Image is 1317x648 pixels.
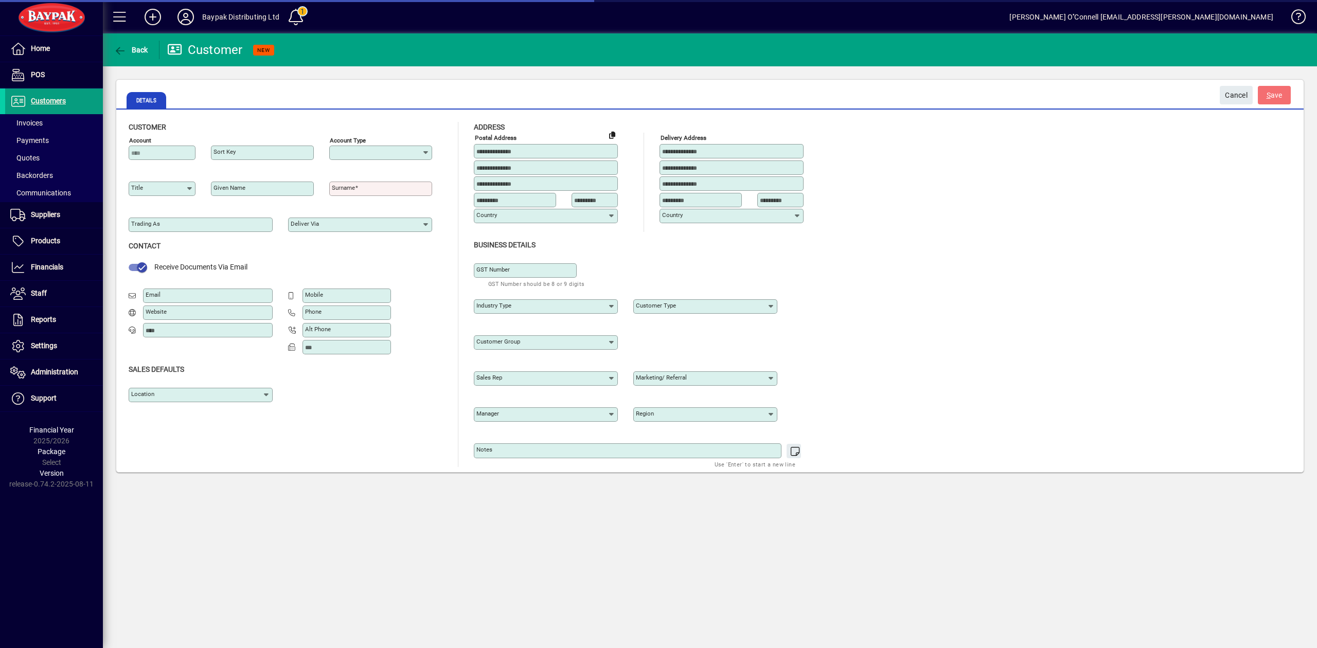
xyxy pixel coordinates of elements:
span: Cancel [1225,87,1248,104]
span: Home [31,44,50,52]
span: Payments [10,136,49,145]
span: NEW [257,47,270,53]
mat-label: Given name [213,184,245,191]
mat-label: Alt Phone [305,326,331,333]
span: Backorders [10,171,53,179]
span: Settings [31,341,57,350]
span: Products [31,237,60,245]
div: Customer [167,42,243,58]
a: Reports [5,307,103,333]
mat-label: Country [476,211,497,219]
button: Profile [169,8,202,26]
a: Communications [5,184,103,202]
mat-label: Manager [476,410,499,417]
mat-hint: GST Number should be 8 or 9 digits [488,278,585,290]
span: Customer [129,123,166,131]
a: Home [5,36,103,62]
span: Administration [31,368,78,376]
span: Financial Year [29,426,74,434]
mat-label: Account [129,137,151,144]
a: Quotes [5,149,103,167]
span: Sales defaults [129,365,184,373]
span: POS [31,70,45,79]
a: Products [5,228,103,254]
a: Invoices [5,114,103,132]
mat-label: Deliver via [291,220,319,227]
mat-label: Sales rep [476,374,502,381]
button: Copy to Delivery address [604,127,620,143]
a: Staff [5,281,103,307]
span: S [1267,91,1271,99]
mat-label: Website [146,308,167,315]
app-page-header-button: Back [103,41,159,59]
mat-label: Sort key [213,148,236,155]
a: Settings [5,333,103,359]
span: Financials [31,263,63,271]
mat-label: Marketing/ Referral [636,374,687,381]
mat-label: GST Number [476,266,510,273]
span: Address [474,123,505,131]
mat-label: Trading as [131,220,160,227]
button: Cancel [1220,86,1253,104]
button: Save [1258,86,1291,104]
span: Communications [10,189,71,197]
mat-label: Industry type [476,302,511,309]
a: Knowledge Base [1284,2,1304,35]
span: Support [31,394,57,402]
mat-label: Surname [332,184,355,191]
mat-label: Title [131,184,143,191]
span: Contact [129,242,161,250]
mat-label: Mobile [305,291,323,298]
span: Suppliers [31,210,60,219]
span: Business details [474,241,536,249]
button: Back [111,41,151,59]
div: Baypak Distributing Ltd [202,9,279,25]
mat-label: Customer type [636,302,676,309]
a: Payments [5,132,103,149]
a: Support [5,386,103,411]
span: Package [38,447,65,456]
span: Version [40,469,64,477]
span: Quotes [10,154,40,162]
a: Suppliers [5,202,103,228]
div: [PERSON_NAME] O''Connell [EMAIL_ADDRESS][PERSON_NAME][DOMAIN_NAME] [1009,9,1273,25]
span: Back [114,46,148,54]
span: Customers [31,97,66,105]
span: Details [127,92,166,109]
mat-label: Email [146,291,161,298]
a: Backorders [5,167,103,184]
mat-label: Region [636,410,654,417]
mat-hint: Use 'Enter' to start a new line [715,458,795,470]
mat-label: Country [662,211,683,219]
span: Staff [31,289,47,297]
a: Financials [5,255,103,280]
span: ave [1267,87,1283,104]
button: Add [136,8,169,26]
span: Reports [31,315,56,323]
span: Invoices [10,119,43,127]
mat-label: Account Type [330,137,366,144]
span: Receive Documents Via Email [154,263,247,271]
a: Administration [5,359,103,385]
mat-label: Location [131,390,154,398]
mat-label: Notes [476,446,492,453]
a: POS [5,62,103,88]
mat-label: Customer group [476,338,520,345]
mat-label: Phone [305,308,322,315]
